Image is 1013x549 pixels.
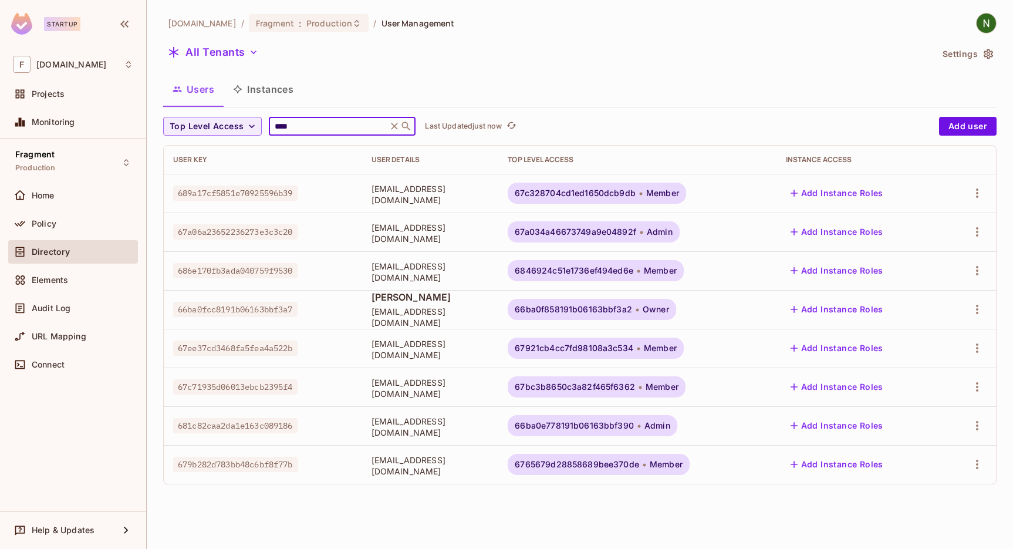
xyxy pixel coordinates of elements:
[372,454,489,477] span: [EMAIL_ADDRESS][DOMAIN_NAME]
[241,18,244,29] li: /
[504,119,518,133] button: refresh
[515,343,633,353] span: 67921cb4cc7fd98108a3c534
[644,421,670,430] span: Admin
[32,247,70,257] span: Directory
[32,332,86,341] span: URL Mapping
[173,418,298,433] span: 681c82caa2da1e163c089186
[163,75,224,104] button: Users
[32,89,65,99] span: Projects
[644,343,677,353] span: Member
[381,18,455,29] span: User Management
[786,184,888,203] button: Add Instance Roles
[32,117,75,127] span: Monitoring
[502,119,518,133] span: Click to refresh data
[173,155,353,164] div: User Key
[938,45,997,63] button: Settings
[939,117,997,136] button: Add user
[224,75,303,104] button: Instances
[372,338,489,361] span: [EMAIL_ADDRESS][DOMAIN_NAME]
[163,117,262,136] button: Top Level Access
[173,186,298,201] span: 689a17cf5851e70925596b39
[515,421,634,430] span: 66ba0e778191b06163bbf390
[515,460,639,469] span: 6765679d28858689bee370de
[168,18,237,29] span: the active workspace
[170,119,244,134] span: Top Level Access
[32,526,94,535] span: Help & Updates
[786,300,888,319] button: Add Instance Roles
[372,377,489,399] span: [EMAIL_ADDRESS][DOMAIN_NAME]
[425,122,502,131] p: Last Updated just now
[298,19,302,28] span: :
[372,306,489,328] span: [EMAIL_ADDRESS][DOMAIN_NAME]
[372,261,489,283] span: [EMAIL_ADDRESS][DOMAIN_NAME]
[15,150,55,159] span: Fragment
[173,457,298,472] span: 679b282d783bb48c6bf8f77b
[643,305,669,314] span: Owner
[646,188,679,198] span: Member
[173,302,298,317] span: 66ba0fcc8191b06163bbf3a7
[515,305,632,314] span: 66ba0f858191b06163bbf3a2
[173,379,298,395] span: 67c71935d06013ebcb2395f4
[11,13,32,35] img: SReyMgAAAABJRU5ErkJggg==
[13,56,31,73] span: F
[372,222,489,244] span: [EMAIL_ADDRESS][DOMAIN_NAME]
[646,382,678,392] span: Member
[173,263,298,278] span: 686e170fb3ada040759f9530
[372,291,489,304] span: [PERSON_NAME]
[372,183,489,206] span: [EMAIL_ADDRESS][DOMAIN_NAME]
[256,18,294,29] span: Fragment
[786,416,888,435] button: Add Instance Roles
[786,455,888,474] button: Add Instance Roles
[786,155,935,164] div: Instance Access
[372,416,489,438] span: [EMAIL_ADDRESS][DOMAIN_NAME]
[786,261,888,280] button: Add Instance Roles
[786,223,888,241] button: Add Instance Roles
[515,266,633,275] span: 6846924c51e1736ef494ed6e
[647,227,673,237] span: Admin
[32,219,56,228] span: Policy
[515,188,636,198] span: 67c328704cd1ed1650dcb9db
[650,460,683,469] span: Member
[32,304,70,313] span: Audit Log
[373,18,376,29] li: /
[32,275,68,285] span: Elements
[786,339,888,358] button: Add Instance Roles
[372,155,489,164] div: User Details
[644,266,677,275] span: Member
[306,18,352,29] span: Production
[507,120,516,132] span: refresh
[36,60,106,69] span: Workspace: fragment.fit
[977,14,996,33] img: Nadav Avidan
[786,378,888,396] button: Add Instance Roles
[15,163,56,173] span: Production
[173,224,298,240] span: 67a06a23652236273e3c3c20
[515,382,635,392] span: 67bc3b8650c3a82f465f6362
[173,341,298,356] span: 67ee37cd3468fa5fea4a522b
[508,155,766,164] div: Top Level Access
[163,43,263,62] button: All Tenants
[32,191,55,200] span: Home
[32,360,65,369] span: Connect
[44,17,80,31] div: Startup
[515,227,636,237] span: 67a034a46673749a9e04892f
